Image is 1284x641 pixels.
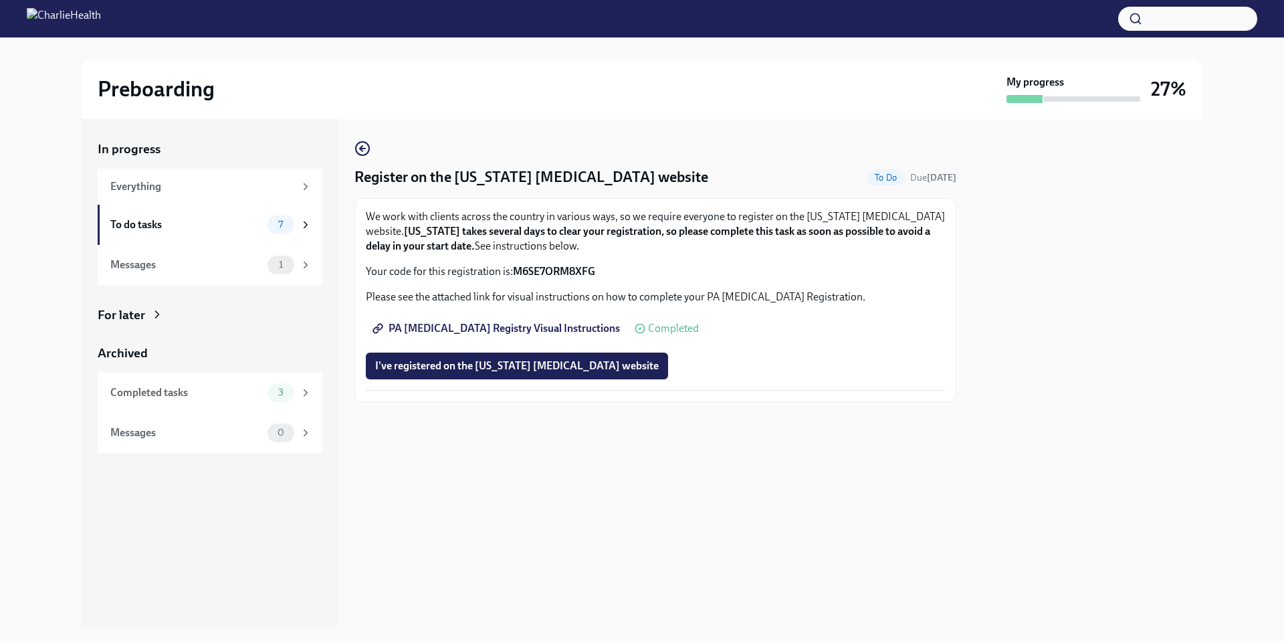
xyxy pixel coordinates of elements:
a: In progress [98,141,322,158]
a: Archived [98,345,322,362]
span: October 4th, 2025 08:00 [910,171,956,184]
span: PA [MEDICAL_DATA] Registry Visual Instructions [375,322,620,335]
strong: M6SE7ORM8XFG [513,265,595,278]
img: CharlieHealth [27,8,101,29]
p: We work with clients across the country in various ways, so we require everyone to register on th... [366,209,945,254]
div: For later [98,306,145,324]
p: Your code for this registration is: [366,264,945,279]
button: I've registered on the [US_STATE] [MEDICAL_DATA] website [366,353,668,379]
h4: Register on the [US_STATE] [MEDICAL_DATA] website [354,167,708,187]
strong: [US_STATE] takes several days to clear your registration, so please complete this task as soon as... [366,225,930,252]
span: 3 [270,387,292,397]
a: Messages0 [98,413,322,453]
a: For later [98,306,322,324]
span: 0 [270,428,292,438]
div: Completed tasks [110,385,262,400]
a: To do tasks7 [98,205,322,245]
span: I've registered on the [US_STATE] [MEDICAL_DATA] website [375,359,659,373]
h2: Preboarding [98,76,215,102]
a: Everything [98,169,322,205]
span: To Do [867,173,905,183]
a: Messages1 [98,245,322,285]
p: Please see the attached link for visual instructions on how to complete your PA [MEDICAL_DATA] Re... [366,290,945,304]
strong: My progress [1006,75,1064,90]
div: To do tasks [110,217,262,232]
h3: 27% [1151,77,1186,101]
a: PA [MEDICAL_DATA] Registry Visual Instructions [366,315,629,342]
div: Messages [110,258,262,272]
strong: [DATE] [927,172,956,183]
span: Completed [648,323,699,334]
a: Completed tasks3 [98,373,322,413]
div: Everything [110,179,294,194]
span: 1 [271,260,291,270]
span: Due [910,172,956,183]
div: Messages [110,426,262,440]
span: 7 [270,219,291,230]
